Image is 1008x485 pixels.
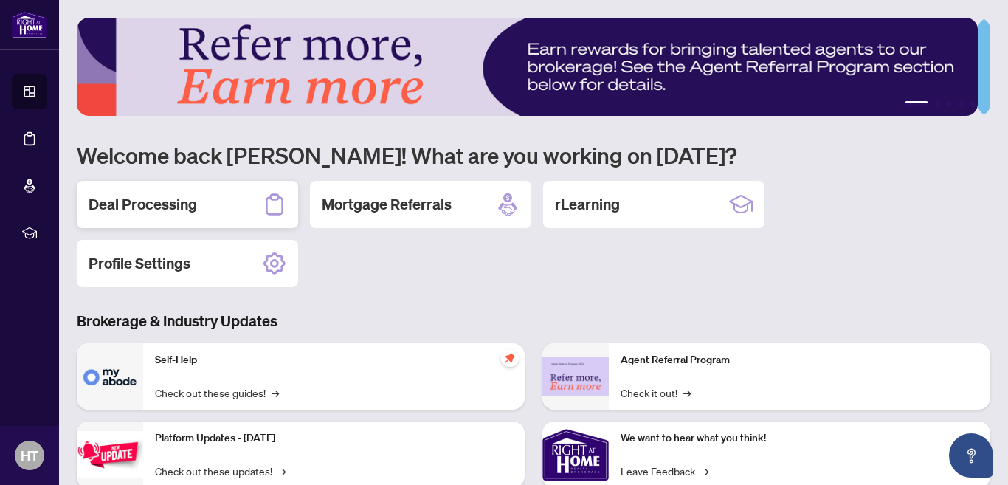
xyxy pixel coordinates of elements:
[77,343,143,410] img: Self-Help
[155,463,286,479] a: Check out these updates!→
[905,101,928,107] button: 1
[683,385,691,401] span: →
[155,385,279,401] a: Check out these guides!→
[621,352,978,368] p: Agent Referral Program
[89,194,197,215] h2: Deal Processing
[89,253,190,274] h2: Profile Settings
[542,357,609,397] img: Agent Referral Program
[946,101,952,107] button: 3
[555,194,620,215] h2: rLearning
[701,463,708,479] span: →
[501,349,519,367] span: pushpin
[958,101,964,107] button: 4
[949,433,993,478] button: Open asap
[934,101,940,107] button: 2
[12,11,47,38] img: logo
[970,101,976,107] button: 5
[155,352,513,368] p: Self-Help
[155,430,513,447] p: Platform Updates - [DATE]
[621,463,708,479] a: Leave Feedback→
[77,141,990,169] h1: Welcome back [PERSON_NAME]! What are you working on [DATE]?
[77,18,978,116] img: Slide 0
[77,431,143,478] img: Platform Updates - July 21, 2025
[621,430,978,447] p: We want to hear what you think!
[272,385,279,401] span: →
[77,311,990,331] h3: Brokerage & Industry Updates
[278,463,286,479] span: →
[621,385,691,401] a: Check it out!→
[322,194,452,215] h2: Mortgage Referrals
[21,445,38,466] span: HT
